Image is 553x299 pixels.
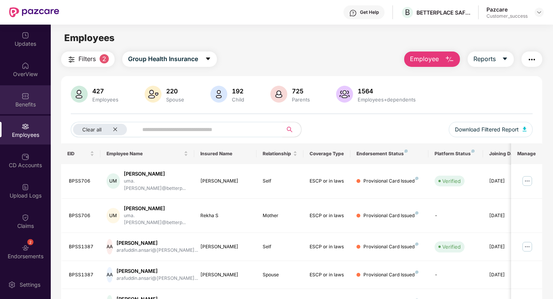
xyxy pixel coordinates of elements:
[22,153,29,161] img: svg+xml;base64,PHN2ZyBpZD0iQ0RfQWNjb3VudHMiIGRhdGEtbmFtZT0iQ0QgQWNjb3VudHMiIHhtbG5zPSJodHRwOi8vd3...
[527,55,536,64] img: svg+xml;base64,PHN2ZyB4bWxucz0iaHR0cDovL3d3dy53My5vcmcvMjAwMC9zdmciIHdpZHRoPSIyNCIgaGVpZ2h0PSIyNC...
[310,212,344,219] div: ESCP or in laws
[257,143,303,164] th: Relationship
[107,239,113,254] div: AA
[405,149,408,153] img: svg+xml;base64,PHN2ZyB4bWxucz0iaHR0cDovL3d3dy53My5vcmcvMjAwMC9zdmciIHdpZHRoPSI4IiBoZWlnaHQ9IjgiIH...
[483,143,530,164] th: Joining Date
[415,271,418,274] img: svg+xml;base64,PHN2ZyB4bWxucz0iaHR0cDovL3d3dy53My5vcmcvMjAwMC9zdmciIHdpZHRoPSI4IiBoZWlnaHQ9IjgiIH...
[405,8,410,17] span: B
[67,55,76,64] img: svg+xml;base64,PHN2ZyB4bWxucz0iaHR0cDovL3d3dy53My5vcmcvMjAwMC9zdmciIHdpZHRoPSIyNCIgaGVpZ2h0PSIyNC...
[349,9,357,17] img: svg+xml;base64,PHN2ZyBpZD0iSGVscC0zMngzMiIgeG1sbnM9Imh0dHA6Ly93d3cudzMub3JnLzIwMDAvc3ZnIiB3aWR0aD...
[165,96,186,103] div: Spouse
[489,212,524,219] div: [DATE]
[200,243,251,251] div: [PERSON_NAME]
[210,86,227,103] img: svg+xml;base64,PHN2ZyB4bWxucz0iaHR0cDovL3d3dy53My5vcmcvMjAwMC9zdmciIHhtbG5zOnhsaW5rPSJodHRwOi8vd3...
[290,96,311,103] div: Parents
[22,32,29,39] img: svg+xml;base64,PHN2ZyBpZD0iVXBkYXRlZCIgeG1sbnM9Imh0dHA6Ly93d3cudzMub3JnLzIwMDAvc3ZnIiB3aWR0aD0iMj...
[336,86,353,103] img: svg+xml;base64,PHN2ZyB4bWxucz0iaHR0cDovL3d3dy53My5vcmcvMjAwMC9zdmciIHhtbG5zOnhsaW5rPSJodHRwOi8vd3...
[363,271,418,279] div: Provisional Card Issued
[445,55,454,64] img: svg+xml;base64,PHN2ZyB4bWxucz0iaHR0cDovL3d3dy53My5vcmcvMjAwMC9zdmciIHhtbG5zOnhsaW5rPSJodHRwOi8vd3...
[117,247,198,254] div: arafuddin.ansari@[PERSON_NAME]...
[511,143,542,164] th: Manage
[449,122,533,137] button: Download Filtered Report
[521,241,533,253] img: manageButton
[71,86,88,103] img: svg+xml;base64,PHN2ZyB4bWxucz0iaHR0cDovL3d3dy53My5vcmcvMjAwMC9zdmciIHhtbG5zOnhsaW5rPSJodHRwOi8vd3...
[9,7,59,17] img: New Pazcare Logo
[282,126,297,133] span: search
[194,143,257,164] th: Insured Name
[521,175,533,187] img: manageButton
[107,267,113,282] div: AA
[282,122,301,137] button: search
[64,32,115,43] span: Employees
[489,178,524,185] div: [DATE]
[22,244,29,252] img: svg+xml;base64,PHN2ZyBpZD0iRW5kb3JzZW1lbnRzIiB4bWxucz0iaHR0cDovL3d3dy53My5vcmcvMjAwMC9zdmciIHdpZH...
[473,54,496,64] span: Reports
[290,87,311,95] div: 725
[117,239,198,247] div: [PERSON_NAME]
[442,177,461,185] div: Verified
[165,87,186,95] div: 220
[122,51,217,67] button: Group Health Insurancecaret-down
[100,54,109,63] span: 2
[61,51,115,67] button: Filters2
[91,96,120,103] div: Employees
[67,151,88,157] span: EID
[360,9,379,15] div: Get Help
[489,271,524,279] div: [DATE]
[502,56,508,63] span: caret-down
[82,126,102,133] span: Clear all
[200,271,251,279] div: [PERSON_NAME]
[263,151,291,157] span: Relationship
[363,178,418,185] div: Provisional Card Issued
[428,199,483,233] td: -
[107,151,182,157] span: Employee Name
[124,170,188,178] div: [PERSON_NAME]
[471,149,475,153] img: svg+xml;base64,PHN2ZyB4bWxucz0iaHR0cDovL3d3dy53My5vcmcvMjAwMC9zdmciIHdpZHRoPSI4IiBoZWlnaHQ9IjgiIH...
[71,122,141,137] button: Clear allclose
[310,178,344,185] div: ESCP or in laws
[230,96,246,103] div: Child
[356,96,417,103] div: Employees+dependents
[69,271,94,279] div: BPSS1387
[415,243,418,246] img: svg+xml;base64,PHN2ZyB4bWxucz0iaHR0cDovL3d3dy53My5vcmcvMjAwMC9zdmciIHdpZHRoPSI4IiBoZWlnaHQ9IjgiIH...
[22,214,29,221] img: svg+xml;base64,PHN2ZyBpZD0iQ2xhaW0iIHhtbG5zPSJodHRwOi8vd3d3LnczLm9yZy8yMDAwL3N2ZyIgd2lkdGg9IjIwIi...
[27,239,33,245] div: 2
[8,281,16,289] img: svg+xml;base64,PHN2ZyBpZD0iU2V0dGluZy0yMHgyMCIgeG1sbnM9Imh0dHA6Ly93d3cudzMub3JnLzIwMDAvc3ZnIiB3aW...
[230,87,246,95] div: 192
[410,54,439,64] span: Employee
[205,56,211,63] span: caret-down
[22,62,29,70] img: svg+xml;base64,PHN2ZyBpZD0iSG9tZSIgeG1sbnM9Imh0dHA6Ly93d3cudzMub3JnLzIwMDAvc3ZnIiB3aWR0aD0iMjAiIG...
[22,92,29,100] img: svg+xml;base64,PHN2ZyBpZD0iQmVuZWZpdHMiIHhtbG5zPSJodHRwOi8vd3d3LnczLm9yZy8yMDAwL3N2ZyIgd2lkdGg9Ij...
[61,143,100,164] th: EID
[117,267,198,275] div: [PERSON_NAME]
[107,208,120,223] div: UM
[363,243,418,251] div: Provisional Card Issued
[145,86,162,103] img: svg+xml;base64,PHN2ZyB4bWxucz0iaHR0cDovL3d3dy53My5vcmcvMjAwMC9zdmciIHhtbG5zOnhsaW5rPSJodHRwOi8vd3...
[523,127,526,131] img: svg+xml;base64,PHN2ZyB4bWxucz0iaHR0cDovL3d3dy53My5vcmcvMjAwMC9zdmciIHhtbG5zOnhsaW5rPSJodHRwOi8vd3...
[435,151,477,157] div: Platform Status
[310,243,344,251] div: ESCP or in laws
[124,205,188,212] div: [PERSON_NAME]
[200,212,251,219] div: Rekha S
[22,123,29,130] img: svg+xml;base64,PHN2ZyBpZD0iRW1wbG95ZWVzIiB4bWxucz0iaHR0cDovL3d3dy53My5vcmcvMjAwMC9zdmciIHdpZHRoPS...
[22,183,29,191] img: svg+xml;base64,PHN2ZyBpZD0iVXBsb2FkX0xvZ3MiIGRhdGEtbmFtZT0iVXBsb2FkIExvZ3MiIHhtbG5zPSJodHRwOi8vd3...
[536,9,542,15] img: svg+xml;base64,PHN2ZyBpZD0iRHJvcGRvd24tMzJ4MzIiIHhtbG5zPSJodHRwOi8vd3d3LnczLm9yZy8yMDAwL3N2ZyIgd2...
[442,243,461,251] div: Verified
[416,9,470,16] div: BETTERPLACE SAFETY SOLUTIONS PRIVATE LIMITED
[263,178,297,185] div: Self
[415,177,418,180] img: svg+xml;base64,PHN2ZyB4bWxucz0iaHR0cDovL3d3dy53My5vcmcvMjAwMC9zdmciIHdpZHRoPSI4IiBoZWlnaHQ9IjgiIH...
[303,143,350,164] th: Coverage Type
[363,212,418,219] div: Provisional Card Issued
[486,13,528,19] div: Customer_success
[356,87,417,95] div: 1564
[124,178,188,192] div: uma.[PERSON_NAME]@betterp...
[455,125,519,134] span: Download Filtered Report
[100,143,194,164] th: Employee Name
[69,243,94,251] div: BPSS1387
[404,51,460,67] button: Employee
[17,281,43,289] div: Settings
[69,212,94,219] div: BPSS706
[310,271,344,279] div: ESCP or in laws
[91,87,120,95] div: 427
[78,54,96,64] span: Filters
